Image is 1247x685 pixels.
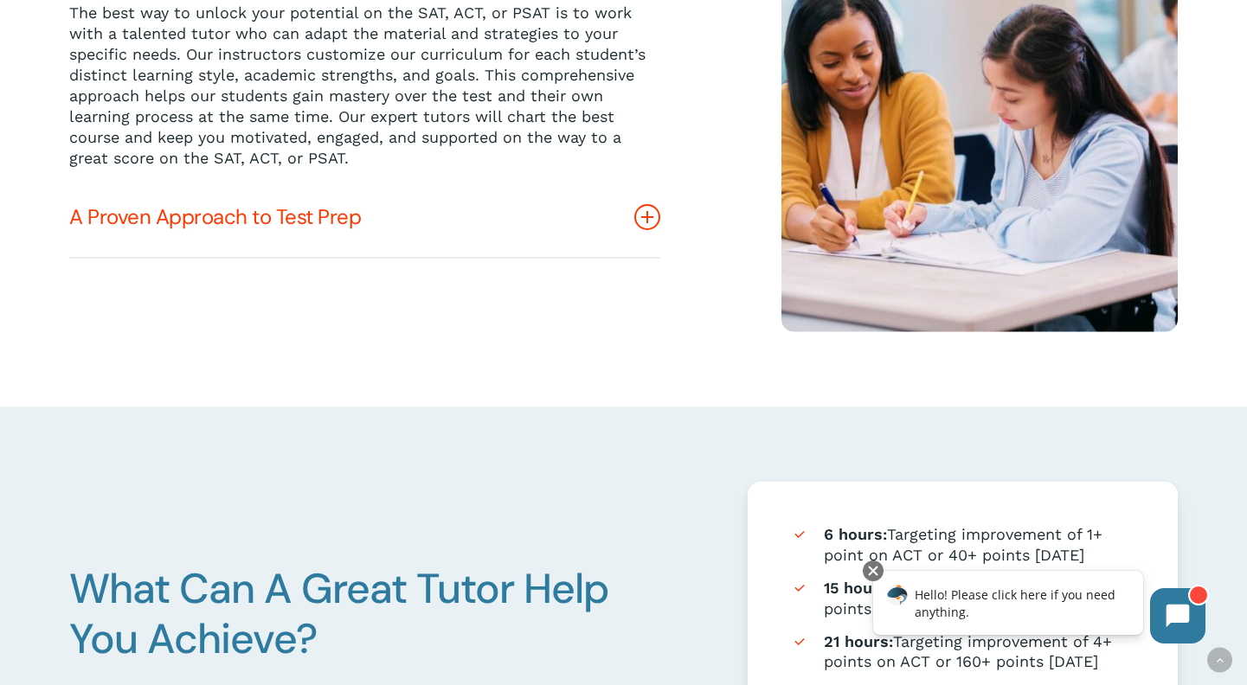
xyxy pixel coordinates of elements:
iframe: Chatbot [855,557,1223,661]
p: The best way to unlock your potential on the SAT, ACT, or PSAT is to work with a talented tutor w... [69,3,660,169]
li: Targeting improvement of 4+ points on ACT or 160+ points [DATE] [791,631,1135,672]
strong: 15 hours: [824,579,892,597]
strong: 6 hours: [824,525,887,543]
strong: 21 hours: [824,632,893,650]
span: What Can A Great Tutor Help You Achieve? [69,561,608,666]
li: Targeting improvement of 1+ point on ACT or 40+ points [DATE] [791,524,1135,565]
li: Targeting improvement of 3+ points on ACT or 120+ points [DATE] [791,578,1135,618]
a: A Proven Approach to Test Prep [69,177,660,257]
